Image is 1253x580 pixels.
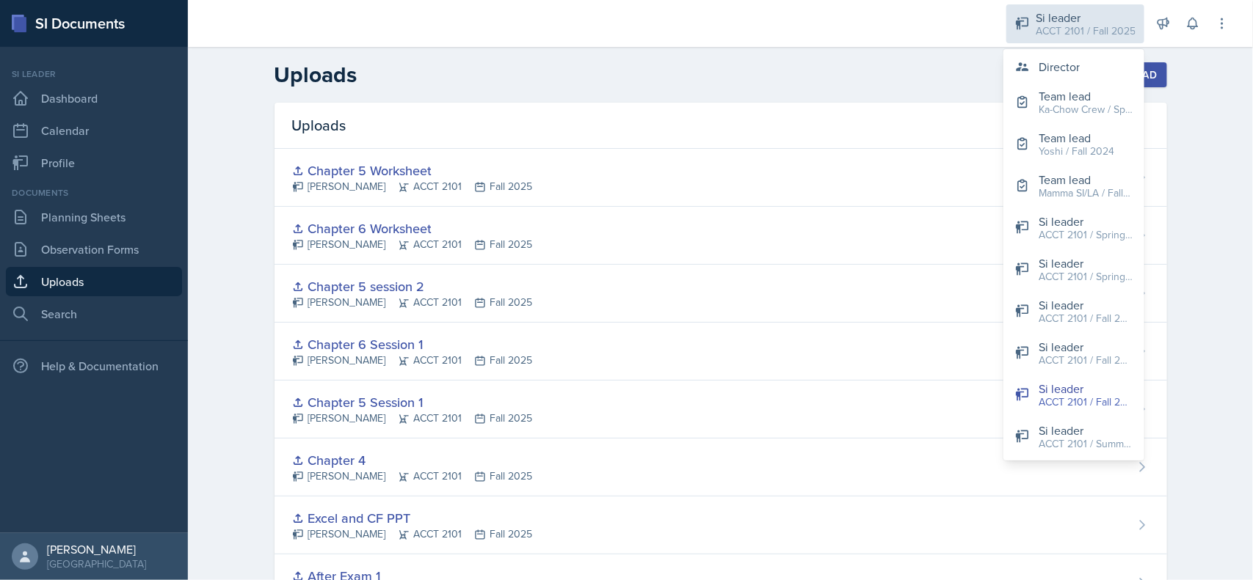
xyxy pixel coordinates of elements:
[1039,422,1133,439] div: Si leader
[1003,249,1144,290] button: Si leader ACCT 2101 / Spring 2025
[6,116,182,145] a: Calendar
[6,84,182,113] a: Dashboard
[275,438,1167,496] a: Chapter 4 [PERSON_NAME]ACCT 2101Fall 2025
[6,267,182,296] a: Uploads
[292,450,533,470] div: Chapter 4
[292,295,533,310] div: [PERSON_NAME] ACCT 2101 Fall 2025
[1003,52,1144,81] button: Director
[1039,338,1133,356] div: Si leader
[1003,207,1144,249] button: Si leader ACCT 2101 / Spring 2024
[1039,254,1133,272] div: Si leader
[292,508,533,528] div: Excel and CF PPT
[292,161,533,180] div: Chapter 5 Worksheet
[1039,129,1114,147] div: Team lead
[1003,374,1144,416] button: Si leader ACCT 2101 / Fall 2025
[292,411,533,426] div: [PERSON_NAME] ACCT 2101 Fall 2025
[292,179,533,194] div: [PERSON_NAME] ACCT 2101 Fall 2025
[6,67,182,81] div: Si leader
[1003,81,1144,123] button: Team lead Ka-Chow Crew / Spring 2025
[1039,213,1133,230] div: Si leader
[275,149,1167,207] a: Chapter 5 Worksheet [PERSON_NAME]ACCT 2101Fall 2025
[47,542,146,557] div: [PERSON_NAME]
[292,276,533,296] div: Chapter 5 session 2
[292,392,533,412] div: Chapter 5 Session 1
[1039,296,1133,314] div: Si leader
[275,381,1167,438] a: Chapter 5 Session 1 [PERSON_NAME]ACCT 2101Fall 2025
[1039,436,1133,452] div: ACCT 2101 / Summer 2024
[275,496,1167,554] a: Excel and CF PPT [PERSON_NAME]ACCT 2101Fall 2025
[292,219,533,238] div: Chapter 6 Worksheet
[275,103,1167,149] div: Uploads
[1039,144,1114,159] div: Yoshi / Fall 2024
[1036,9,1136,26] div: Si leader
[6,235,182,264] a: Observation Forms
[1003,290,1144,332] button: Si leader ACCT 2101 / Fall 2024
[1039,227,1133,243] div: ACCT 2101 / Spring 2024
[292,334,533,354] div: Chapter 6 Session 1
[275,207,1167,265] a: Chapter 6 Worksheet [PERSON_NAME]ACCT 2101Fall 2025
[1003,123,1144,165] button: Team lead Yoshi / Fall 2024
[6,351,182,381] div: Help & Documentation
[1039,87,1133,105] div: Team lead
[1003,332,1144,374] button: Si leader ACCT 2101 / Fall 2023
[1039,394,1133,410] div: ACCT 2101 / Fall 2025
[275,62,357,88] h2: Uploads
[1039,102,1133,117] div: Ka-Chow Crew / Spring 2025
[1003,416,1144,458] button: Si leader ACCT 2101 / Summer 2024
[1039,269,1133,285] div: ACCT 2101 / Spring 2025
[1039,171,1133,188] div: Team lead
[6,202,182,232] a: Planning Sheets
[292,237,533,252] div: [PERSON_NAME] ACCT 2101 Fall 2025
[275,265,1167,323] a: Chapter 5 session 2 [PERSON_NAME]ACCT 2101Fall 2025
[47,557,146,571] div: [GEOGRAPHIC_DATA]
[1003,165,1144,207] button: Team lead Mamma SI/LA / Fall 2025
[6,148,182,177] a: Profile
[1039,380,1133,397] div: Si leader
[275,323,1167,381] a: Chapter 6 Session 1 [PERSON_NAME]ACCT 2101Fall 2025
[1036,23,1136,39] div: ACCT 2101 / Fall 2025
[6,299,182,328] a: Search
[1039,186,1133,201] div: Mamma SI/LA / Fall 2025
[292,469,533,484] div: [PERSON_NAME] ACCT 2101 Fall 2025
[1039,58,1080,76] div: Director
[1039,353,1133,368] div: ACCT 2101 / Fall 2023
[1039,311,1133,326] div: ACCT 2101 / Fall 2024
[6,186,182,199] div: Documents
[292,526,533,542] div: [PERSON_NAME] ACCT 2101 Fall 2025
[292,353,533,368] div: [PERSON_NAME] ACCT 2101 Fall 2025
